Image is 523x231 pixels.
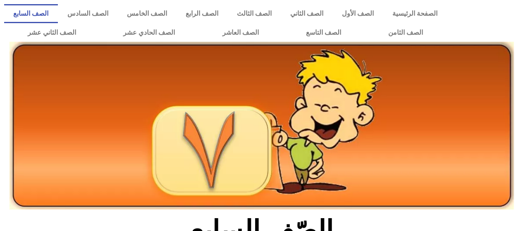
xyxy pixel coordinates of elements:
[332,4,383,23] a: الصف الأول
[227,4,281,23] a: الصف الثالث
[383,4,447,23] a: الصفحة الرئيسية
[281,4,332,23] a: الصف الثاني
[199,23,282,42] a: الصف العاشر
[282,23,365,42] a: الصف التاسع
[100,23,198,42] a: الصف الحادي عشر
[4,23,100,42] a: الصف الثاني عشر
[117,4,176,23] a: الصف الخامس
[4,4,58,23] a: الصف السابع
[176,4,227,23] a: الصف الرابع
[365,23,447,42] a: الصف الثامن
[58,4,117,23] a: الصف السادس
